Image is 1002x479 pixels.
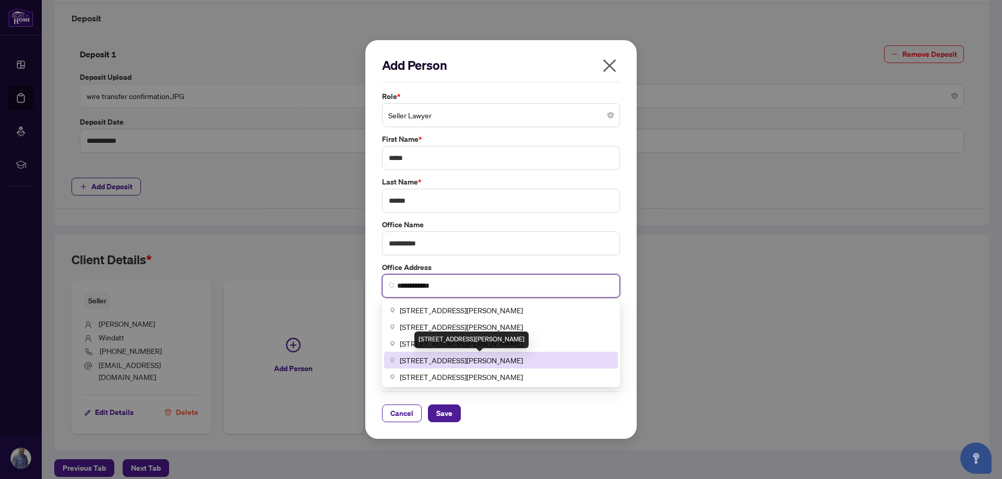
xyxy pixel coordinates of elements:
img: search_icon [389,283,395,289]
button: Save [428,404,461,422]
label: First Name [382,133,620,145]
span: close [601,57,618,74]
span: Save [436,405,452,422]
button: Open asap [960,443,992,474]
span: [STREET_ADDRESS][PERSON_NAME] [400,371,523,383]
div: [STREET_ADDRESS][PERSON_NAME] [414,331,529,348]
span: [STREET_ADDRESS][PERSON_NAME] [400,321,523,333]
label: Last Name [382,176,620,188]
span: Cancel [390,405,413,422]
span: [STREET_ADDRESS][PERSON_NAME] [400,338,523,349]
span: Seller Lawyer [388,105,614,125]
h2: Add Person [382,57,620,73]
span: [STREET_ADDRESS][PERSON_NAME] [400,354,523,366]
label: Role [382,91,620,102]
label: Office Name [382,219,620,230]
span: close-circle [607,112,614,118]
button: Cancel [382,404,422,422]
span: [STREET_ADDRESS][PERSON_NAME] [400,304,523,316]
label: Office Address [382,262,620,273]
